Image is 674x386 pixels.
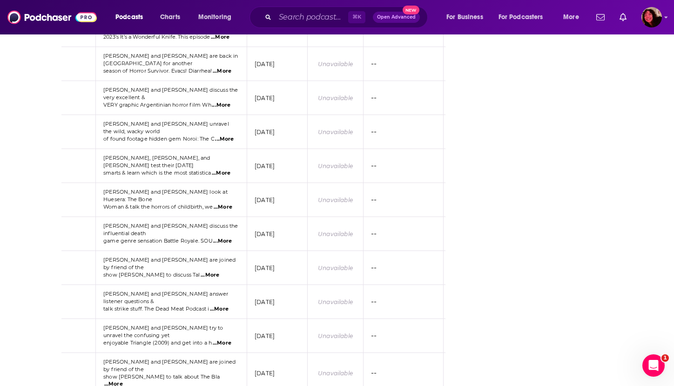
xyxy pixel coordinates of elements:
[318,332,353,340] div: Unavailable
[103,339,212,346] span: enjoyable Triangle (2009) and get into a h
[275,10,348,25] input: Search podcasts, credits, & more...
[364,47,444,81] td: --
[377,15,416,20] span: Open Advanced
[103,237,213,244] span: game genre sensation Battle Royale. SOU
[103,155,210,169] span: [PERSON_NAME], [PERSON_NAME], and [PERSON_NAME] test their [DATE]
[446,11,483,24] span: For Business
[255,230,275,238] p: [DATE]
[103,135,215,142] span: of found footage hidden gem Noroi: The C
[115,11,143,24] span: Podcasts
[210,305,229,313] span: ...More
[348,11,365,23] span: ⌘ K
[7,8,97,26] img: Podchaser - Follow, Share and Rate Podcasts
[255,60,275,68] p: [DATE]
[212,102,230,109] span: ...More
[103,373,220,380] span: show [PERSON_NAME] to talk about The Bla
[364,251,444,285] td: --
[593,9,608,25] a: Show notifications dropdown
[641,7,662,27] span: Logged in as Kathryn-Musilek
[499,11,543,24] span: For Podcasters
[641,7,662,27] button: Show profile menu
[255,298,275,306] p: [DATE]
[364,183,444,217] td: --
[642,354,665,377] iframe: Intercom live chat
[103,305,209,312] span: talk strike stuff. The Dead Meat Podcast i
[103,34,210,40] span: 2023’s It’s a Wonderful Knife. This episode
[318,128,353,136] div: Unavailable
[318,298,353,306] div: Unavailable
[557,10,591,25] button: open menu
[318,162,353,170] div: Unavailable
[318,196,353,204] div: Unavailable
[641,7,662,27] img: User Profile
[364,81,444,115] td: --
[212,169,230,177] span: ...More
[661,354,669,362] span: 1
[192,10,243,25] button: open menu
[364,115,444,149] td: --
[213,68,231,75] span: ...More
[258,7,437,28] div: Search podcasts, credits, & more...
[616,9,630,25] a: Show notifications dropdown
[160,11,180,24] span: Charts
[103,169,211,176] span: smarts & learn which is the most statistica
[215,135,234,143] span: ...More
[364,319,444,353] td: --
[492,10,557,25] button: open menu
[103,223,238,237] span: [PERSON_NAME] and [PERSON_NAME] discuss the influential death
[318,60,353,68] div: Unavailable
[364,149,444,183] td: --
[318,369,353,377] div: Unavailable
[403,6,419,14] span: New
[198,11,231,24] span: Monitoring
[103,121,229,135] span: [PERSON_NAME] and [PERSON_NAME] unravel the wild, wacky world
[103,291,229,305] span: [PERSON_NAME] and [PERSON_NAME] answer listener questions &
[255,332,275,340] p: [DATE]
[440,10,495,25] button: open menu
[255,162,275,170] p: [DATE]
[318,94,353,102] div: Unavailable
[255,128,275,136] p: [DATE]
[255,369,275,377] p: [DATE]
[103,189,228,203] span: [PERSON_NAME] and [PERSON_NAME] look at Huesera: The Bone
[103,359,236,372] span: [PERSON_NAME] and [PERSON_NAME] are joined by friend of the
[103,53,238,67] span: [PERSON_NAME] and [PERSON_NAME] are back in [GEOGRAPHIC_DATA] for another
[154,10,186,25] a: Charts
[563,11,579,24] span: More
[318,264,353,272] div: Unavailable
[103,68,212,74] span: season of Horror Survivor. Evacs! Diarrhea!
[103,87,238,101] span: [PERSON_NAME] and [PERSON_NAME] discuss the very excellent &
[103,203,213,210] span: Woman & talk the horrors of childbirth, we
[211,34,229,41] span: ...More
[255,264,275,272] p: [DATE]
[255,94,275,102] p: [DATE]
[318,230,353,238] div: Unavailable
[364,217,444,251] td: --
[103,271,200,278] span: show [PERSON_NAME] to discuss Tal
[201,271,219,279] span: ...More
[364,285,444,319] td: --
[373,12,420,23] button: Open AdvancedNew
[255,196,275,204] p: [DATE]
[103,257,236,271] span: [PERSON_NAME] and [PERSON_NAME] are joined by friend of the
[103,325,223,339] span: [PERSON_NAME] and [PERSON_NAME] try to unravel the confusing yet
[103,102,211,108] span: VERY graphic Argentinian horror film Wh
[214,203,232,211] span: ...More
[213,237,232,245] span: ...More
[109,10,155,25] button: open menu
[213,339,231,347] span: ...More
